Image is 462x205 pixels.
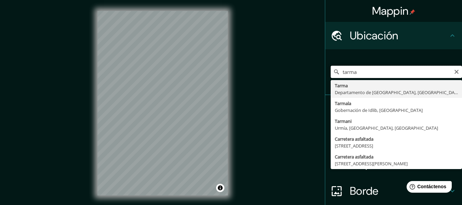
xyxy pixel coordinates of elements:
font: Urmía, [GEOGRAPHIC_DATA], [GEOGRAPHIC_DATA] [335,125,438,131]
div: Disposición [325,150,462,177]
button: Claro [454,68,459,75]
div: Patas [325,95,462,123]
button: Activar o desactivar atribución [216,184,224,192]
iframe: Lanzador de widgets de ayuda [401,178,454,197]
input: Elige tu ciudad o zona [331,66,462,78]
div: Estilo [325,123,462,150]
font: Tarma [335,82,348,89]
canvas: Mapa [97,11,228,195]
img: pin-icon.png [410,9,415,15]
div: Borde [325,177,462,205]
font: [STREET_ADDRESS] [335,143,373,149]
font: [STREET_ADDRESS][PERSON_NAME] [335,161,408,167]
font: Gobernación de Idlib, [GEOGRAPHIC_DATA] [335,107,423,113]
font: Tarmala [335,100,351,106]
font: Mappin [372,4,409,18]
font: Departamento de [GEOGRAPHIC_DATA], [GEOGRAPHIC_DATA] [335,89,461,95]
font: Carretera asfaltada [335,136,373,142]
font: Tarmani [335,118,352,124]
font: Carretera asfaltada [335,154,373,160]
font: Ubicación [350,28,398,43]
font: Borde [350,184,379,198]
div: Ubicación [325,22,462,49]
